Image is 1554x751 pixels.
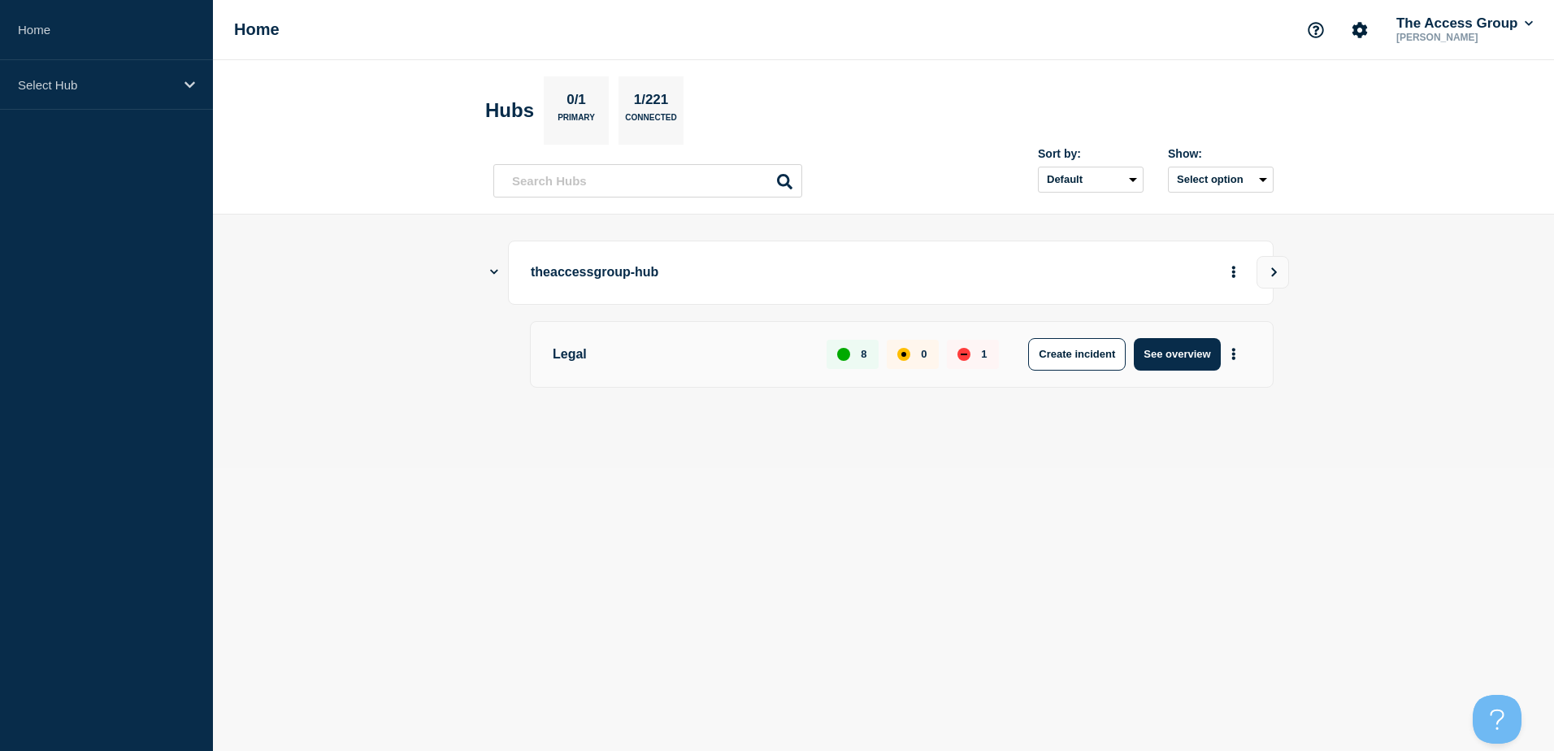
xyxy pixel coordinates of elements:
div: up [837,348,850,361]
p: theaccessgroup-hub [531,258,980,288]
div: Sort by: [1038,147,1144,160]
p: Legal [553,338,808,371]
div: Show: [1168,147,1274,160]
select: Sort by [1038,167,1144,193]
p: Select Hub [18,78,174,92]
p: 0 [921,348,927,360]
input: Search Hubs [493,164,802,198]
p: 1 [981,348,987,360]
button: Account settings [1343,13,1377,47]
p: Connected [625,113,676,130]
div: down [957,348,970,361]
button: Show Connected Hubs [490,267,498,279]
button: View [1257,256,1289,289]
iframe: Help Scout Beacon - Open [1473,695,1521,744]
p: 1/221 [627,92,675,113]
h1: Home [234,20,280,39]
button: Support [1299,13,1333,47]
button: Select option [1168,167,1274,193]
p: 0/1 [561,92,593,113]
p: [PERSON_NAME] [1393,32,1536,43]
button: See overview [1134,338,1220,371]
p: Primary [558,113,595,130]
button: The Access Group [1393,15,1536,32]
h2: Hubs [485,99,534,122]
p: 8 [861,348,866,360]
button: Create incident [1028,338,1126,371]
button: More actions [1223,258,1244,288]
button: More actions [1223,339,1244,369]
div: affected [897,348,910,361]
